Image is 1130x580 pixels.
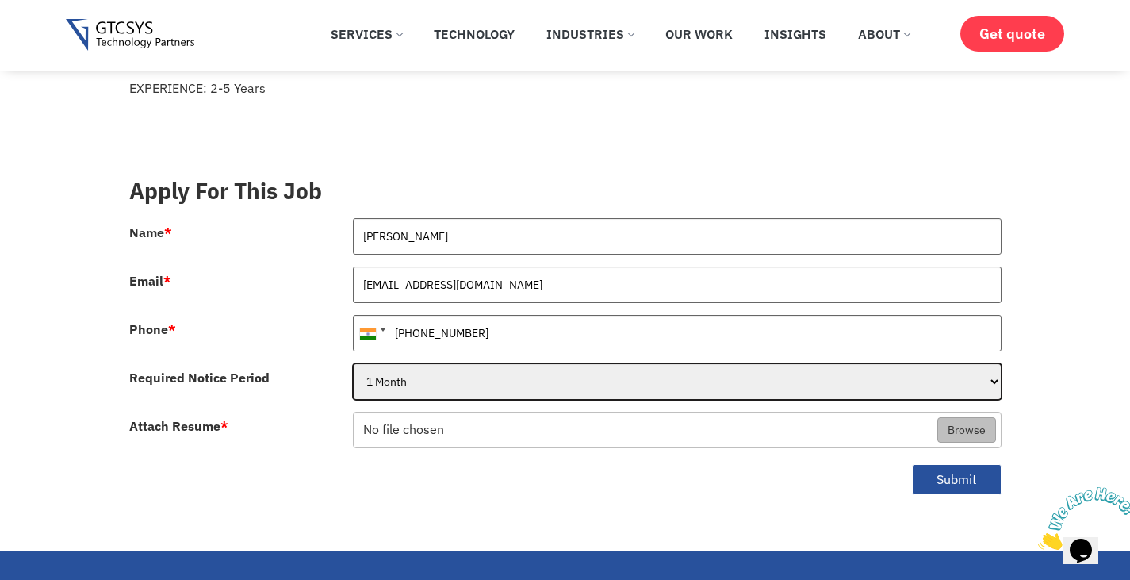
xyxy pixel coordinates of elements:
a: Services [319,17,414,52]
label: Attach Resume [129,420,228,432]
input: 081234 56789 [353,315,1002,351]
a: Get quote [960,16,1064,52]
label: Required Notice Period [129,371,270,384]
a: Industries [534,17,645,52]
label: Email [129,275,171,287]
img: Chat attention grabber [6,6,105,69]
div: India (भारत): +91 [354,316,390,351]
span: Get quote [979,25,1045,42]
h3: Apply For This Job [129,178,1002,205]
p: EXPERIENCE: 2-5 Years [129,79,1002,98]
img: Gtcsys logo [66,19,195,52]
a: Technology [422,17,527,52]
a: About [846,17,921,52]
label: Phone [129,323,176,336]
a: Insights [753,17,838,52]
label: Name [129,226,172,239]
iframe: chat widget [1032,481,1130,556]
button: Submit [912,464,1002,495]
a: Our Work [653,17,745,52]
